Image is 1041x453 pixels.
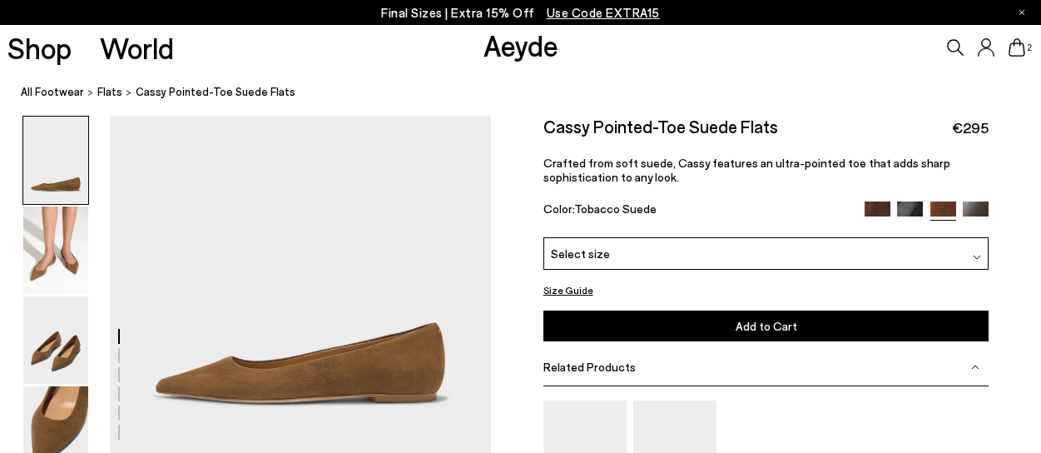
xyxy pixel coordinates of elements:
span: 2 [1025,43,1034,52]
span: Tobacco Suede [574,202,657,216]
span: Flats [97,85,122,98]
span: Add to Cart [736,319,797,333]
a: World [100,33,174,62]
span: Navigate to /collections/ss25-final-sizes [547,5,660,20]
button: Size Guide [543,280,593,301]
img: Cassy Pointed-Toe Suede Flats - Image 3 [23,296,88,384]
img: svg%3E [973,253,981,261]
img: Cassy Pointed-Toe Suede Flats - Image 2 [23,207,88,294]
a: Flats [97,83,122,101]
img: Cassy Pointed-Toe Suede Flats - Image 1 [23,117,88,204]
h2: Cassy Pointed-Toe Suede Flats [543,116,778,137]
a: All Footwear [21,83,84,101]
p: Crafted from soft suede, Cassy features an ultra-pointed toe that adds sharp sophistication to an... [543,156,989,184]
span: €295 [952,117,989,138]
span: Cassy Pointed-Toe Suede Flats [136,83,295,101]
div: Color: [543,202,850,221]
span: Related Products [543,360,636,374]
a: Aeyde [483,27,558,62]
p: Final Sizes | Extra 15% Off [381,2,660,23]
img: svg%3E [971,363,979,371]
a: Shop [7,33,72,62]
span: Select size [551,245,610,262]
a: 2 [1009,38,1025,57]
nav: breadcrumb [21,70,1041,116]
button: Add to Cart [543,311,989,341]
